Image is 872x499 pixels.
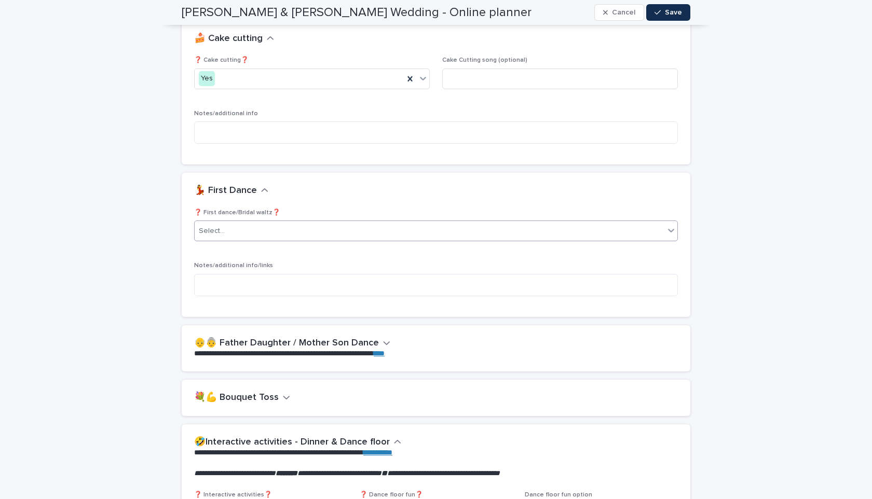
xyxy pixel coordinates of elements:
[612,9,635,16] span: Cancel
[194,437,401,448] button: 🤣Interactive activities - Dinner & Dance floor
[442,57,527,63] span: Cake Cutting song (optional)
[194,185,268,197] button: 💃 First Dance
[194,392,290,404] button: 💐💪 Bouquet Toss
[194,437,390,448] h2: 🤣Interactive activities - Dinner & Dance floor
[194,338,379,349] h2: 👴👵 Father Daughter / Mother Son Dance
[194,185,257,197] h2: 💃 First Dance
[360,492,423,498] span: ❓ Dance floor fun❓
[194,110,258,117] span: Notes/additional info
[194,492,272,498] span: ❓ Interactive activities❓
[665,9,682,16] span: Save
[194,262,273,269] span: Notes/additional info/links
[194,57,249,63] span: ❓ Cake cutting❓
[646,4,690,21] button: Save
[194,210,280,216] span: ❓ First dance/Bridal waltz❓
[194,392,279,404] h2: 💐💪 Bouquet Toss
[199,226,225,237] div: Select...
[194,33,263,45] h2: 🍰 Cake cutting
[199,71,215,86] div: Yes
[194,338,390,349] button: 👴👵 Father Daughter / Mother Son Dance
[182,5,532,20] h2: [PERSON_NAME] & [PERSON_NAME] Wedding - Online planner
[194,33,274,45] button: 🍰 Cake cutting
[594,4,644,21] button: Cancel
[525,492,592,498] span: Dance floor fun option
